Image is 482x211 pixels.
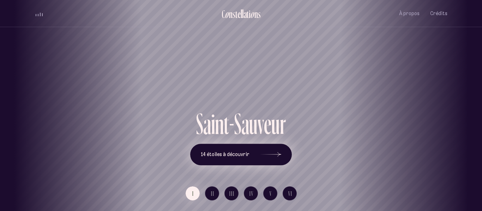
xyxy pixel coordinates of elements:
span: V [270,191,272,197]
span: Crédits [430,11,447,17]
div: C [222,8,225,20]
div: i [211,109,215,138]
button: volume audio [35,10,44,17]
div: n [215,109,224,138]
div: a [241,109,249,138]
span: 14 étoiles à découvrir [201,151,249,157]
div: t [235,8,237,20]
button: IV [244,186,258,200]
button: V [263,186,277,200]
div: l [241,8,242,20]
div: - [229,109,234,138]
div: n [254,8,258,20]
div: l [242,8,243,20]
div: i [249,8,251,20]
div: u [249,109,258,138]
div: v [258,109,264,138]
div: S [234,109,241,138]
button: VI [283,186,297,200]
div: t [247,8,249,20]
div: t [224,109,229,138]
div: o [250,8,254,20]
span: VI [288,191,293,197]
span: I [192,191,194,197]
div: a [243,8,247,20]
div: u [271,109,280,138]
div: S [196,109,203,138]
div: n [229,8,233,20]
div: e [237,8,241,20]
span: À propos [399,11,420,17]
div: e [264,109,271,138]
button: II [205,186,219,200]
span: II [211,191,215,197]
button: À propos [399,5,420,22]
div: a [203,109,211,138]
button: 14 étoiles à découvrir [190,144,292,166]
button: III [224,186,239,200]
div: s [258,8,261,20]
button: I [186,186,200,200]
span: IV [249,191,254,197]
button: Crédits [430,5,447,22]
div: r [280,109,286,138]
span: III [229,191,235,197]
div: s [233,8,235,20]
div: o [225,8,229,20]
